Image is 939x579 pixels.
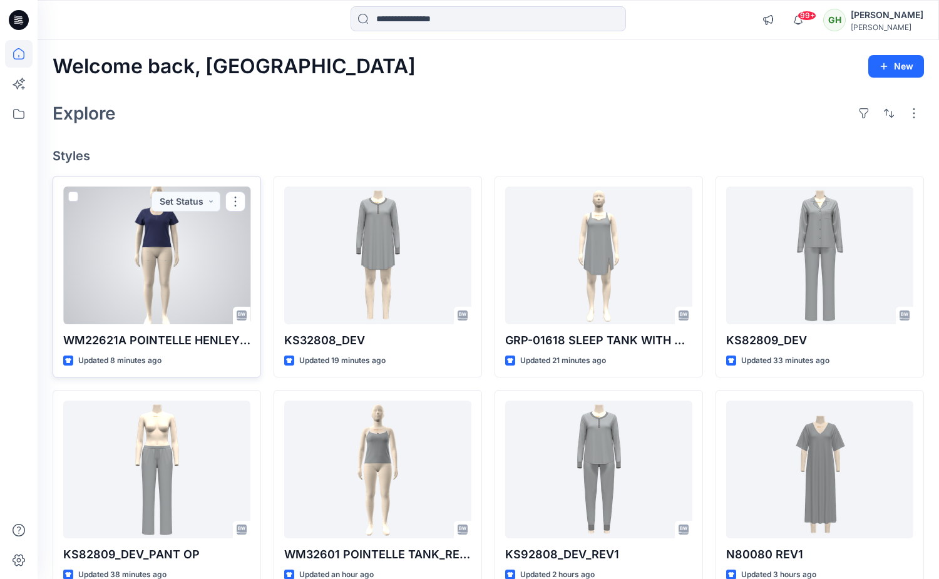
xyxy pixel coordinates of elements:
[520,354,606,367] p: Updated 21 minutes ago
[63,187,250,324] a: WM22621A POINTELLE HENLEY TEE_COLORWAY_REV6
[505,332,692,349] p: GRP-01618 SLEEP TANK WITH VENT_DEV
[868,55,924,78] button: New
[63,401,250,538] a: KS82809_DEV_PANT OP
[299,354,386,367] p: Updated 19 minutes ago
[505,187,692,324] a: GRP-01618 SLEEP TANK WITH VENT_DEV
[505,401,692,538] a: KS92808_DEV_REV1
[741,354,829,367] p: Updated 33 minutes ago
[851,8,923,23] div: [PERSON_NAME]
[63,332,250,349] p: WM22621A POINTELLE HENLEY TEE_COLORWAY_REV6
[284,187,471,324] a: KS32808_DEV
[823,9,846,31] div: GH
[798,11,816,21] span: 99+
[78,354,162,367] p: Updated 8 minutes ago
[284,401,471,538] a: WM32601 POINTELLE TANK_REV1
[726,546,913,563] p: N80080 REV1
[851,23,923,32] div: [PERSON_NAME]
[284,332,471,349] p: KS32808_DEV
[505,546,692,563] p: KS92808_DEV_REV1
[63,546,250,563] p: KS82809_DEV_PANT OP
[726,332,913,349] p: KS82809_DEV
[726,401,913,538] a: N80080 REV1
[284,546,471,563] p: WM32601 POINTELLE TANK_REV1
[53,148,924,163] h4: Styles
[53,103,116,123] h2: Explore
[53,55,416,78] h2: Welcome back, [GEOGRAPHIC_DATA]
[726,187,913,324] a: KS82809_DEV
